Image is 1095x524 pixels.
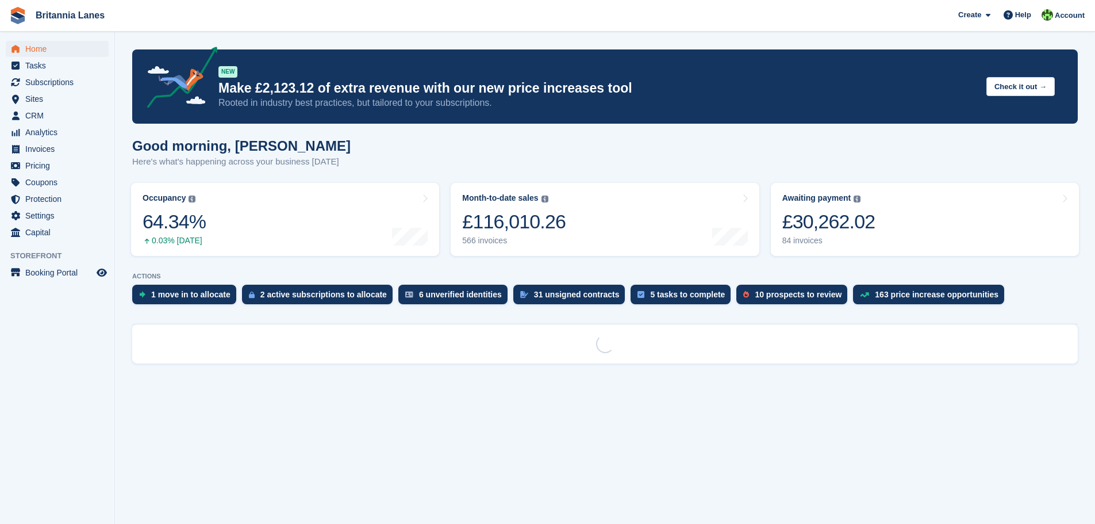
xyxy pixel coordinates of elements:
p: Here's what's happening across your business [DATE] [132,155,351,169]
h1: Good morning, [PERSON_NAME] [132,138,351,154]
a: Month-to-date sales £116,010.26 566 invoices [451,183,759,256]
div: 84 invoices [782,236,875,246]
img: price_increase_opportunities-93ffe204e8149a01c8c9dc8f82e8f89637d9d84a8eef4429ea346261dce0b2c0.svg [860,292,869,297]
span: Storefront [10,250,114,262]
a: Awaiting payment £30,262.02 84 invoices [771,183,1079,256]
div: £116,010.26 [462,210,566,234]
img: stora-icon-8386f47178a22dfd0bd8f6a31ec36ba5ce8667c1dd55bd0f319d3a0aa187defe.svg [9,7,26,24]
span: Booking Portal [25,265,94,281]
div: £30,262.02 [782,210,875,234]
p: Rooted in industry best practices, but tailored to your subscriptions. [218,97,977,109]
span: Create [958,9,981,21]
span: Capital [25,224,94,240]
span: Subscriptions [25,74,94,90]
img: icon-info-grey-7440780725fd019a000dd9b08b2336e03edf1995a4989e88bcd33f0948082b44.svg [189,196,195,202]
a: menu [6,224,109,240]
button: Check it out → [986,77,1055,96]
div: 1 move in to allocate [151,290,230,299]
div: 5 tasks to complete [650,290,725,299]
img: move_ins_to_allocate_icon-fdf77a2bb77ea45bf5b3d319d69a93e2d87916cf1d5bf7949dd705db3b84f3ca.svg [139,291,145,298]
span: Settings [25,208,94,224]
a: 2 active subscriptions to allocate [242,285,398,310]
a: Occupancy 64.34% 0.03% [DATE] [131,183,439,256]
a: menu [6,108,109,124]
div: 6 unverified identities [419,290,502,299]
a: 10 prospects to review [736,285,853,310]
a: menu [6,158,109,174]
span: Invoices [25,141,94,157]
a: menu [6,74,109,90]
img: active_subscription_to_allocate_icon-d502201f5373d7db506a760aba3b589e785aa758c864c3986d89f69b8ff3... [249,291,255,299]
img: contract_signature_icon-13c848040528278c33f63329250d36e43548de30e8caae1d1a13099fd9432cc5.svg [520,291,528,298]
a: Britannia Lanes [31,6,109,25]
div: Month-to-date sales [462,193,538,203]
a: menu [6,265,109,281]
span: Analytics [25,124,94,140]
a: menu [6,41,109,57]
a: 5 tasks to complete [631,285,736,310]
img: Robert Parr [1042,9,1053,21]
p: Make £2,123.12 of extra revenue with our new price increases tool [218,80,977,97]
div: 2 active subscriptions to allocate [260,290,387,299]
div: 64.34% [143,210,206,234]
span: Tasks [25,58,94,74]
a: menu [6,58,109,74]
img: price-adjustments-announcement-icon-8257ccfd72463d97f412b2fc003d46551f7dbcb40ab6d574587a9cd5c0d94... [137,47,218,112]
a: 163 price increase opportunities [853,285,1010,310]
div: 566 invoices [462,236,566,246]
img: verify_identity-adf6edd0f0f0b5bbfe63781bf79b02c33cf7c696d77639b501bdc392416b5a36.svg [405,291,413,298]
div: Occupancy [143,193,186,203]
a: menu [6,208,109,224]
div: 0.03% [DATE] [143,236,206,246]
div: 163 price increase opportunities [875,290,998,299]
span: Protection [25,191,94,207]
a: Preview store [95,266,109,280]
img: task-75834270c22a3079a89374b754ae025e5fb1db73e45f91037f5363f120a921f8.svg [637,291,644,298]
span: Home [25,41,94,57]
img: prospect-51fa495bee0391a8d652442698ab0144808aea92771e9ea1ae160a38d050c398.svg [743,291,749,298]
span: Coupons [25,174,94,190]
a: menu [6,124,109,140]
span: Help [1015,9,1031,21]
a: 31 unsigned contracts [513,285,631,310]
a: 1 move in to allocate [132,285,242,310]
span: CRM [25,108,94,124]
a: 6 unverified identities [398,285,513,310]
div: 31 unsigned contracts [534,290,620,299]
span: Sites [25,91,94,107]
div: 10 prospects to review [755,290,842,299]
a: menu [6,174,109,190]
img: icon-info-grey-7440780725fd019a000dd9b08b2336e03edf1995a4989e88bcd33f0948082b44.svg [541,196,548,202]
div: NEW [218,66,237,78]
img: icon-info-grey-7440780725fd019a000dd9b08b2336e03edf1995a4989e88bcd33f0948082b44.svg [854,196,860,202]
a: menu [6,191,109,207]
div: Awaiting payment [782,193,851,203]
span: Pricing [25,158,94,174]
a: menu [6,141,109,157]
p: ACTIONS [132,273,1078,280]
span: Account [1055,10,1085,21]
a: menu [6,91,109,107]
